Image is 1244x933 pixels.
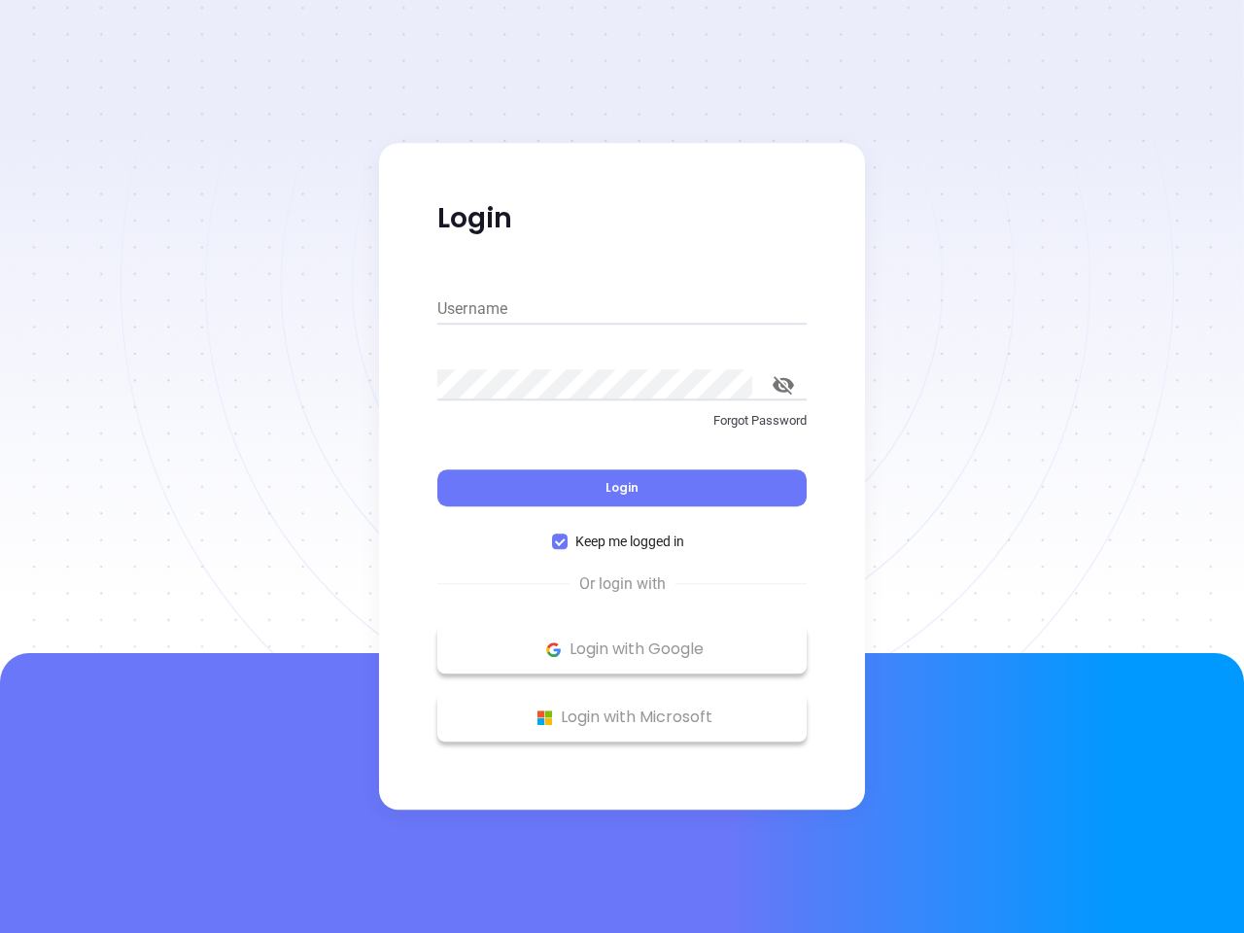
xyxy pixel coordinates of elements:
button: Login [437,469,807,506]
button: Microsoft Logo Login with Microsoft [437,693,807,742]
p: Login with Microsoft [447,703,797,732]
button: toggle password visibility [760,362,807,408]
p: Login with Google [447,635,797,664]
span: Keep me logged in [568,531,692,552]
p: Forgot Password [437,411,807,431]
img: Google Logo [541,638,566,662]
a: Forgot Password [437,411,807,446]
button: Google Logo Login with Google [437,625,807,674]
img: Microsoft Logo [533,706,557,730]
span: Login [605,479,639,496]
span: Or login with [570,572,675,596]
p: Login [437,201,807,236]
